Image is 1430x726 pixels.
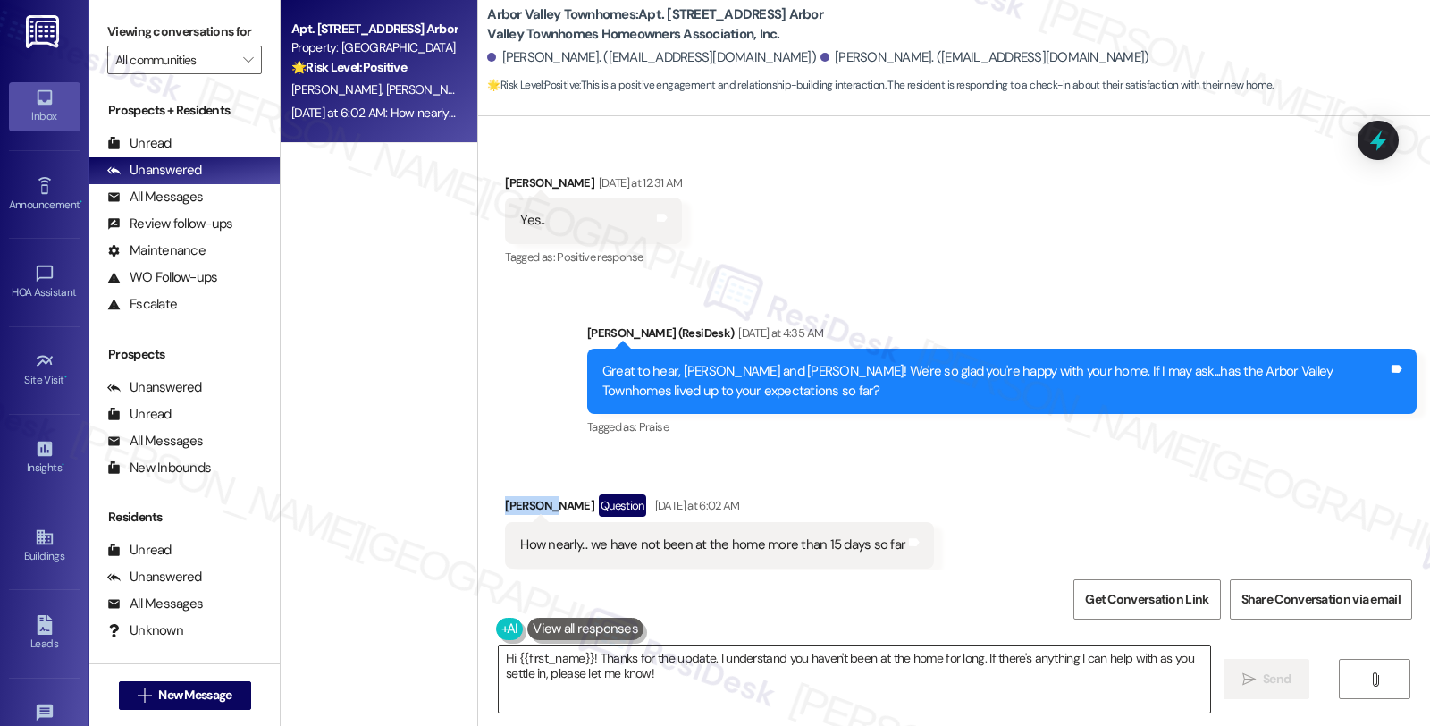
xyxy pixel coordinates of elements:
[138,688,151,703] i: 
[1085,590,1208,609] span: Get Conversation Link
[487,78,579,92] strong: 🌟 Risk Level: Positive
[587,324,1417,349] div: [PERSON_NAME] (ResiDesk)
[487,76,1273,95] span: : This is a positive engagement and relationship-building interaction. The resident is responding...
[1224,659,1310,699] button: Send
[89,345,280,364] div: Prospects
[1368,672,1382,687] i: 
[107,268,217,287] div: WO Follow-ups
[594,173,682,192] div: [DATE] at 12:31 AM
[505,569,934,595] div: Tagged as:
[107,378,202,397] div: Unanswered
[89,101,280,120] div: Prospects + Residents
[62,459,64,471] span: •
[107,621,183,640] div: Unknown
[734,324,823,342] div: [DATE] at 4:35 AM
[107,134,172,153] div: Unread
[291,105,748,121] div: [DATE] at 6:02 AM: How nearly... we have not been at the home more than 15 days so far
[487,5,845,44] b: Arbor Valley Townhomes: Apt. [STREET_ADDRESS] Arbor Valley Townhomes Homeowners Association, Inc.
[599,494,646,517] div: Question
[9,522,80,570] a: Buildings
[639,419,669,435] span: Praise
[505,494,934,523] div: [PERSON_NAME]
[9,258,80,307] a: HOA Assistant
[107,241,206,260] div: Maintenance
[115,46,233,74] input: All communities
[26,15,63,48] img: ResiDesk Logo
[9,82,80,131] a: Inbox
[1241,590,1401,609] span: Share Conversation via email
[80,196,82,208] span: •
[9,610,80,658] a: Leads
[820,48,1149,67] div: [PERSON_NAME]. ([EMAIL_ADDRESS][DOMAIN_NAME])
[1073,579,1220,620] button: Get Conversation Link
[9,434,80,482] a: Insights •
[487,48,816,67] div: [PERSON_NAME]. ([EMAIL_ADDRESS][DOMAIN_NAME])
[602,362,1388,401] div: Great to hear, [PERSON_NAME] and [PERSON_NAME]! We're so glad you're happy with your home. If I m...
[107,295,177,314] div: Escalate
[587,414,1417,440] div: Tagged as:
[107,405,172,424] div: Unread
[520,211,544,230] div: Yes..
[107,595,203,613] div: All Messages
[1242,672,1256,687] i: 
[291,38,457,57] div: Property: [GEOGRAPHIC_DATA]
[107,432,203,451] div: All Messages
[291,81,386,97] span: [PERSON_NAME]
[64,371,67,384] span: •
[243,53,253,67] i: 
[9,346,80,394] a: Site Visit •
[107,161,202,180] div: Unanswered
[557,249,643,265] span: Positive response
[520,536,905,554] div: How nearly... we have not been at the home more than 15 days so far
[505,173,682,198] div: [PERSON_NAME]
[107,18,262,46] label: Viewing conversations for
[291,20,457,38] div: Apt. [STREET_ADDRESS] Arbor Valley Townhomes Homeowners Association, Inc.
[107,459,211,477] div: New Inbounds
[107,568,202,587] div: Unanswered
[499,646,1210,713] textarea: Hi {{first_name}}! Thanks for the update. I understand you haven't been at the home for long. If ...
[651,496,740,515] div: [DATE] at 6:02 AM
[119,681,251,710] button: New Message
[386,81,475,97] span: [PERSON_NAME]
[158,686,231,705] span: New Message
[89,508,280,527] div: Residents
[505,244,682,270] div: Tagged as:
[107,215,232,233] div: Review follow-ups
[1230,579,1412,620] button: Share Conversation via email
[107,188,203,207] div: All Messages
[107,541,172,560] div: Unread
[291,59,407,75] strong: 🌟 Risk Level: Positive
[1263,670,1291,688] span: Send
